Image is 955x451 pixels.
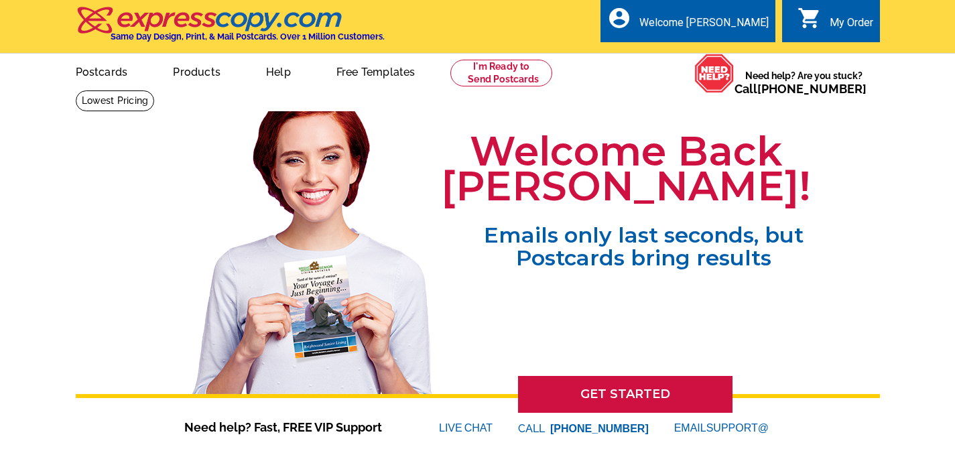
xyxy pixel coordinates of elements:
a: LIVECHAT [439,422,493,434]
div: Welcome [PERSON_NAME] [639,16,769,36]
span: Emails only last seconds, but Postcards bring results [476,204,811,269]
a: Help [245,55,312,86]
h1: Welcome Back [PERSON_NAME]! [441,134,811,204]
span: Need help? Are you stuck? [735,69,873,96]
a: Same Day Design, Print, & Mail Postcards. Over 1 Million Customers. [76,16,385,42]
font: SUPPORT@ [706,420,771,436]
div: My Order [830,16,873,36]
span: Call [735,82,867,96]
font: LIVE [439,420,464,436]
a: shopping_cart My Order [798,15,873,31]
a: [PHONE_NUMBER] [757,82,867,96]
i: shopping_cart [798,6,822,30]
a: Products [151,55,242,86]
h4: Same Day Design, Print, & Mail Postcards. Over 1 Million Customers. [111,31,385,42]
img: welcome-back-logged-in.png [184,101,441,394]
img: help [694,54,735,93]
a: Free Templates [315,55,437,86]
iframe: LiveChat chat widget [767,409,955,451]
a: GET STARTED [518,376,733,413]
a: Postcards [54,55,149,86]
i: account_circle [607,6,631,30]
span: Need help? Fast, FREE VIP Support [184,418,399,436]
